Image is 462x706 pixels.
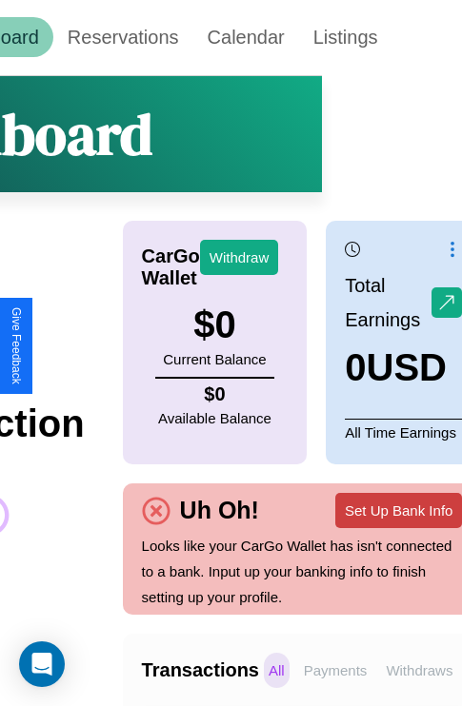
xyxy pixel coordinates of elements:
[171,497,269,524] h4: Uh Oh!
[19,641,65,687] div: Open Intercom Messenger
[335,493,462,528] button: Set Up Bank Info
[345,419,462,445] p: All Time Earnings
[200,240,279,275] button: Withdraw
[53,17,193,57] a: Reservations
[163,346,266,372] p: Current Balance
[193,17,299,57] a: Calendar
[299,653,372,688] p: Payments
[345,268,432,337] p: Total Earnings
[142,245,200,289] h4: CarGo Wallet
[299,17,392,57] a: Listings
[158,383,271,405] h4: $ 0
[163,304,266,346] h3: $ 0
[142,659,259,681] h4: Transactions
[264,653,290,688] p: All
[345,346,462,389] h3: 0 USD
[381,653,457,688] p: Withdraws
[158,405,271,431] p: Available Balance
[10,307,23,384] div: Give Feedback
